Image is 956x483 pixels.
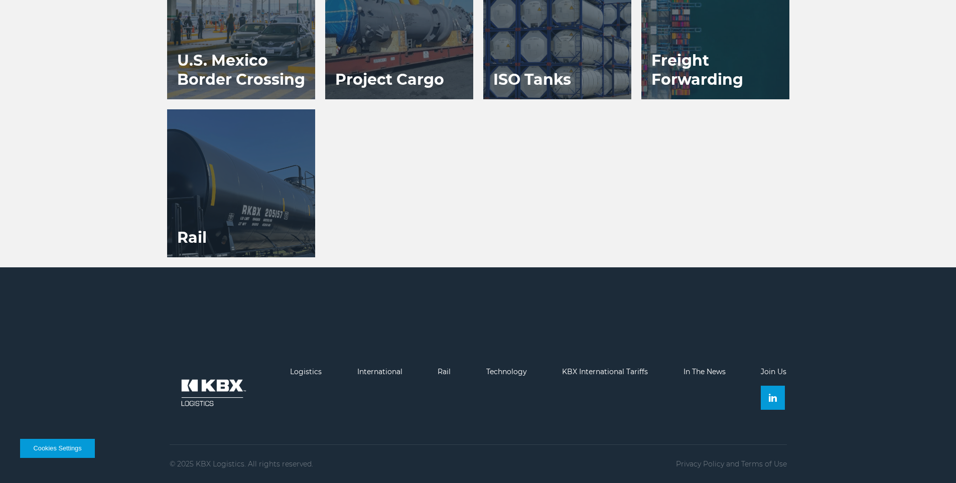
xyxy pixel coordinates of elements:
a: Logistics [290,367,322,376]
a: Terms of Use [741,459,787,468]
a: International [357,367,402,376]
img: Linkedin [769,394,777,402]
a: In The News [684,367,726,376]
h3: Rail [167,218,217,257]
h3: U.S. Mexico Border Crossing [167,41,315,99]
h3: Freight Forwarding [641,41,789,99]
h3: Project Cargo [325,60,454,99]
img: kbx logo [170,368,255,418]
a: Join Us [761,367,786,376]
a: Rail [167,109,315,257]
h3: ISO Tanks [483,60,581,99]
span: and [726,459,739,468]
a: Privacy Policy [676,459,724,468]
button: Cookies Settings [20,439,95,458]
p: © 2025 KBX Logistics. All rights reserved. [170,460,313,468]
a: Rail [438,367,451,376]
a: KBX International Tariffs [562,367,648,376]
a: Technology [486,367,527,376]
